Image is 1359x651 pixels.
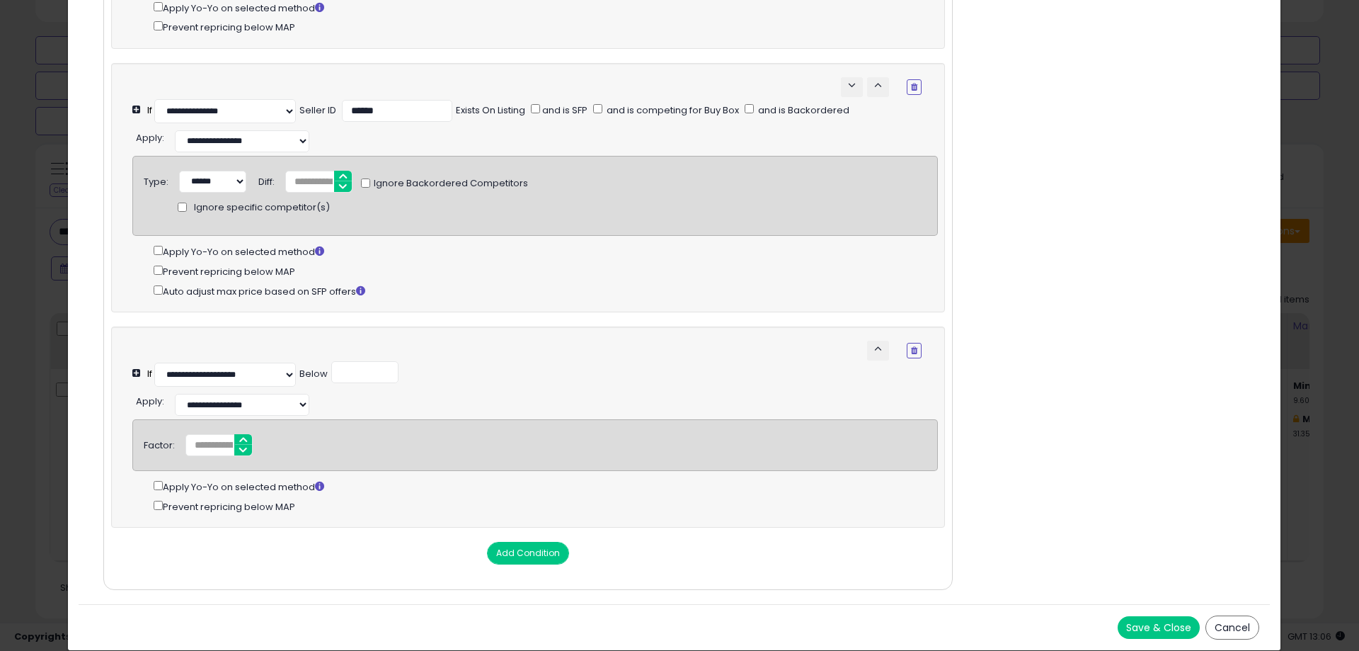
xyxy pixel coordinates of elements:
[258,171,275,189] div: Diff:
[370,177,528,191] span: Ignore Backordered Competitors
[136,127,164,145] div: :
[154,283,937,299] div: Auto adjust max price based on SFP offers
[154,263,937,279] div: Prevent repricing below MAP
[911,83,917,91] i: Remove Condition
[911,346,917,355] i: Remove Condition
[154,18,937,35] div: Prevent repricing below MAP
[487,542,569,565] button: Add Condition
[299,368,328,381] div: Below
[144,434,175,453] div: Factor:
[136,390,164,409] div: :
[871,79,885,92] span: keyboard_arrow_up
[154,478,937,494] div: Apply Yo-Yo on selected method
[604,103,739,117] span: and is competing for Buy Box
[136,395,162,408] span: Apply
[136,131,162,145] span: Apply
[194,201,330,215] span: Ignore specific competitor(s)
[154,498,937,514] div: Prevent repricing below MAP
[540,103,587,117] span: and is SFP
[1205,616,1259,640] button: Cancel
[456,104,525,118] div: Exists On Listing
[756,103,849,117] span: and is Backordered
[871,342,885,356] span: keyboard_arrow_up
[1118,616,1200,639] button: Save & Close
[154,243,937,259] div: Apply Yo-Yo on selected method
[845,79,859,92] span: keyboard_arrow_down
[299,104,336,118] div: Seller ID
[144,171,168,189] div: Type:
